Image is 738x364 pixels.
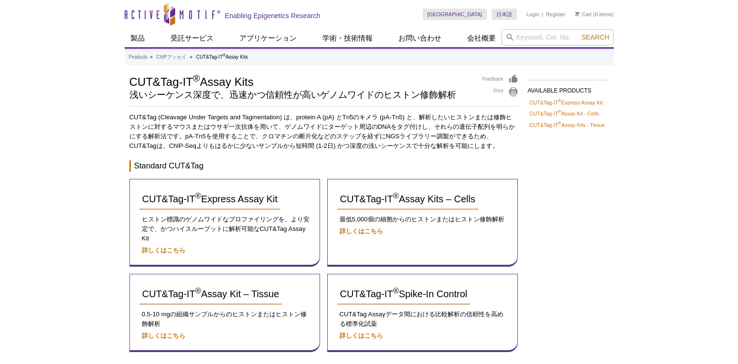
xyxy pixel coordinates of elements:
a: CUT&Tag-IT®Assay Kits - Tissue [530,121,605,129]
sup: ® [393,192,399,201]
li: | [542,9,544,20]
a: 詳しくはこちら [142,332,185,339]
a: Cart [575,11,592,18]
li: (0 items) [575,9,614,20]
p: CUT&Tag (Cleavage Under Targets and Tagmentation) は、protein A (pA) とTn5のキメラ (pA-Tn5) と、解析したいヒストンま... [129,113,518,151]
h2: AVAILABLE PRODUCTS [528,80,609,97]
sup: ® [193,73,200,83]
a: CUT&Tag-IT®Assay Kit – Tissue [139,284,282,305]
a: 詳しくはこちら [340,228,383,235]
a: アプリケーション [234,29,302,47]
a: Login [526,11,539,18]
a: CUT&Tag-IT®Assay Kit - Cells [530,109,599,118]
a: 詳しくはこちら [340,332,383,339]
a: 会社概要 [461,29,502,47]
a: 詳しくはこちら [142,247,185,254]
sup: ® [393,287,399,296]
p: CUT&Tag Assayデータ間における比較解析の信頼性を高める標準化試薬 [337,310,508,329]
a: CUT&Tag-IT®Assay Kits – Cells [337,189,478,210]
sup: ® [223,53,225,58]
sup: ® [558,98,562,103]
p: 0.5-10 mgの組織サンプルからのヒストンまたはヒストン修飾解析 [139,310,310,329]
a: Register [546,11,566,18]
a: Print [482,87,518,97]
h2: 浅いシーケンス深度で、迅速かつ信頼性が高いゲノムワイドのヒストン修飾解析 [129,91,473,99]
img: Your Cart [575,11,579,16]
input: Keyword, Cat. No. [502,29,614,45]
a: ChIPアッセイ [156,53,186,62]
h2: Enabling Epigenetics Research [225,11,321,20]
p: ヒストン標識のゲノムワイドなプロファイリングを、より安定で、かつハイスループットに解析可能なCUT&Tag Assay Kit [139,215,310,243]
button: Search [578,33,612,42]
sup: ® [558,110,562,114]
span: Search [581,33,609,41]
a: Products [129,53,148,62]
span: CUT&Tag-IT Express Assay Kit [142,194,278,204]
sup: ® [195,287,201,296]
sup: ® [195,192,201,201]
p: 最低5,000個の細胞からのヒストンまたはヒストン修飾解析 [337,215,508,224]
a: お問い合わせ [393,29,447,47]
h3: Standard CUT&Tag [129,160,518,172]
a: [GEOGRAPHIC_DATA] [423,9,487,20]
a: 学術・技術情報 [317,29,378,47]
li: » [150,54,153,60]
a: CUT&Tag-IT®Spike-In Control [337,284,471,305]
a: CUT&Tag-IT®Express Assay Kit [530,98,603,107]
a: 日本語 [492,9,517,20]
li: » [190,54,193,60]
a: 受託サービス [165,29,219,47]
a: CUT&Tag-IT®Express Assay Kit [139,189,280,210]
a: 製品 [125,29,150,47]
span: CUT&Tag-IT Assay Kits – Cells [340,194,475,204]
li: CUT&Tag-IT Assay Kits [196,54,248,60]
h1: CUT&Tag-IT Assay Kits [129,74,473,88]
span: CUT&Tag-IT Spike-In Control [340,289,468,299]
span: CUT&Tag-IT Assay Kit – Tissue [142,289,279,299]
sup: ® [558,121,562,125]
a: Feedback [482,74,518,84]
